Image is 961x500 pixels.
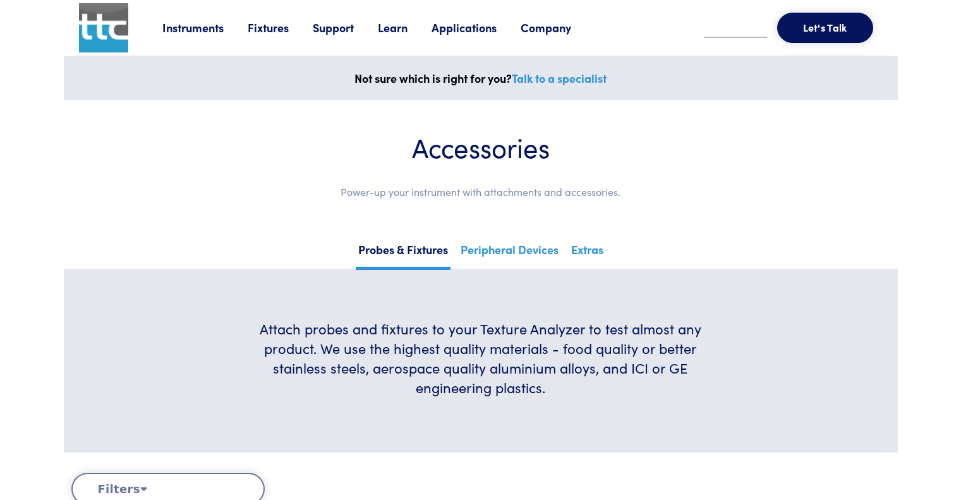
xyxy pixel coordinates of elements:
[777,13,873,43] button: Let's Talk
[378,20,432,35] a: Learn
[102,184,860,200] p: Power-up your instrument with attachments and accessories.
[356,239,450,270] a: Probes & Fixtures
[248,20,313,35] a: Fixtures
[244,319,717,397] h6: Attach probes and fixtures to your Texture Analyzer to test almost any product. We use the highes...
[458,239,561,267] a: Peripheral Devices
[521,20,595,35] a: Company
[569,239,606,267] a: Extras
[102,130,860,164] h1: Accessories
[162,20,248,35] a: Instruments
[512,70,607,86] a: Talk to a specialist
[79,3,128,52] img: ttc_logo_1x1_v1.0.png
[313,20,378,35] a: Support
[71,69,890,88] p: Not sure which is right for you?
[432,20,521,35] a: Applications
